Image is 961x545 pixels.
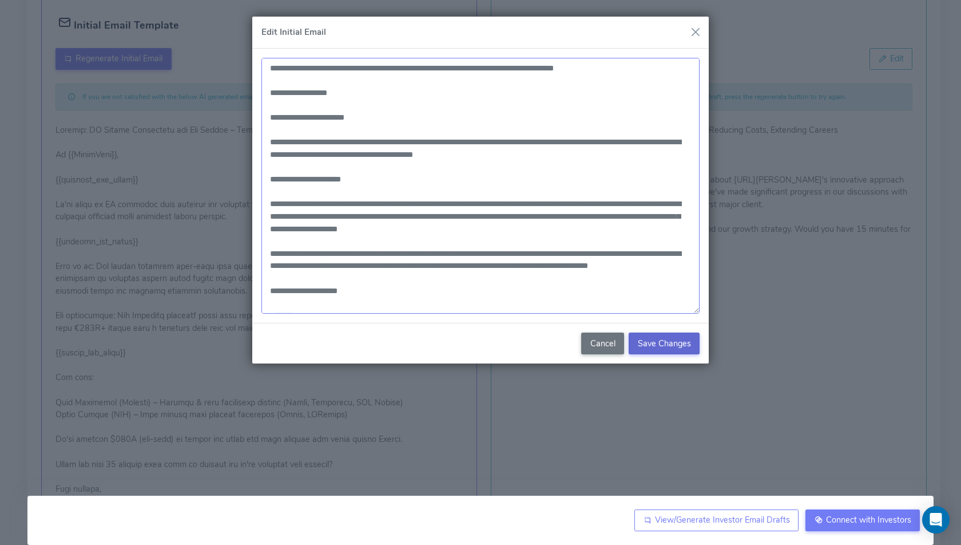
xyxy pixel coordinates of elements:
a: View/Generate Investor Email Drafts [634,510,799,531]
button: Close [687,23,704,41]
button: Cancel [581,333,624,354]
span: Save Changes [638,338,691,349]
a: Connect with Investors [805,510,920,531]
span: Connect with Investors [826,514,911,526]
div: Open Intercom Messenger [922,506,950,534]
button: Save Changes [629,333,700,354]
span: View/Generate Investor Email Drafts [655,514,790,526]
h5: Edit Initial Email [261,26,326,39]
